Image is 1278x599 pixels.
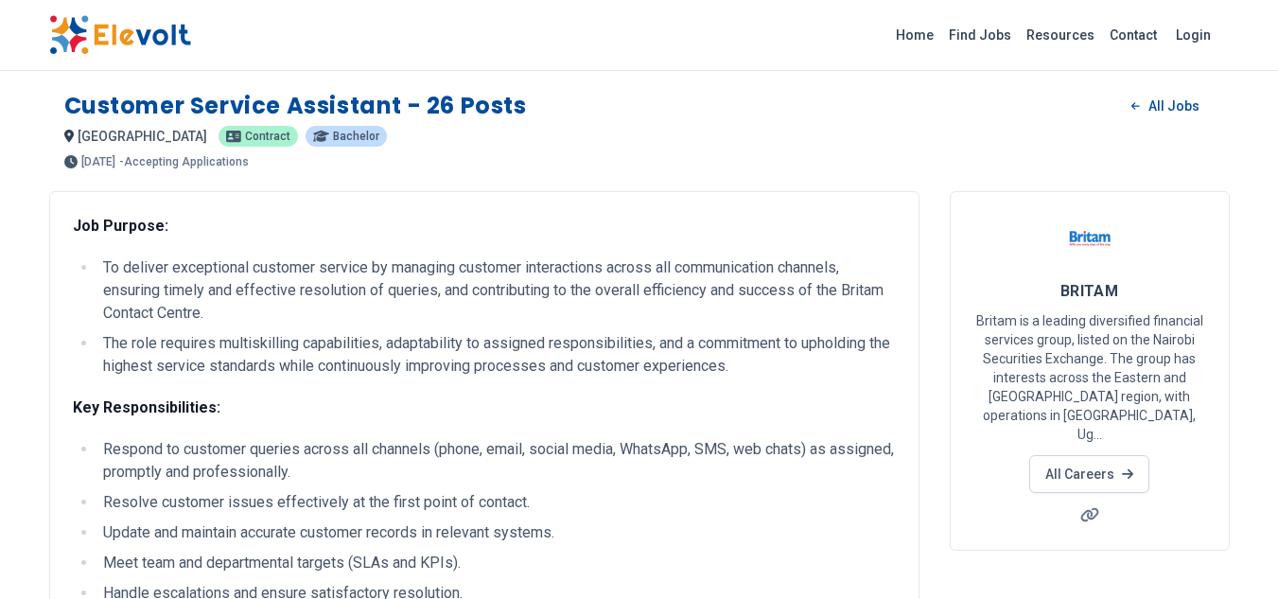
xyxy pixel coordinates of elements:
[97,491,896,514] li: Resolve customer issues effectively at the first point of contact.
[245,131,290,142] span: Contract
[97,438,896,484] li: Respond to customer queries across all channels (phone, email, social media, WhatsApp, SMS, web c...
[1164,16,1222,54] a: Login
[888,20,941,50] a: Home
[1019,20,1102,50] a: Resources
[1116,92,1214,120] a: All Jobs
[97,552,896,574] li: Meet team and departmental targets (SLAs and KPIs).
[97,521,896,544] li: Update and maintain accurate customer records in relevant systems.
[1060,282,1119,300] span: BRITAM
[333,131,379,142] span: Bachelor
[973,311,1206,444] p: Britam is a leading diversified financial services group, listed on the Nairobi Securities Exchan...
[73,217,168,235] strong: Job Purpose:
[97,256,896,325] li: To deliver exceptional customer service by managing customer interactions across all communicatio...
[78,129,207,144] span: [GEOGRAPHIC_DATA]
[1029,455,1149,493] a: All Careers
[49,15,191,55] img: Elevolt
[64,91,527,121] h1: Customer Service Assistant - 26 Posts
[73,398,220,416] strong: Key Responsibilities:
[1102,20,1164,50] a: Contact
[941,20,1019,50] a: Find Jobs
[97,332,896,378] li: The role requires multiskilling capabilities, adaptability to assigned responsibilities, and a co...
[81,156,115,167] span: [DATE]
[1066,215,1113,262] img: BRITAM
[119,156,249,167] p: - Accepting Applications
